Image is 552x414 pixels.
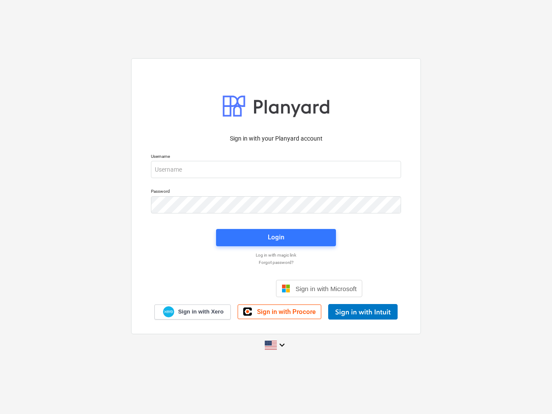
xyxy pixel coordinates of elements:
[151,154,401,161] p: Username
[238,304,321,319] a: Sign in with Procore
[87,27,465,59] p: This website stores cookies on your computer. These cookies are used to collect information about...
[268,232,284,243] div: Login
[151,188,401,196] p: Password
[151,134,401,143] p: Sign in with your Planyard account
[87,65,465,86] p: If you decline, your information won’t be tracked when you visit this website. A single cookie wi...
[398,92,465,112] button: Decline All
[282,284,290,293] img: Microsoft logo
[147,252,405,258] a: Log in with magic link
[509,373,552,414] iframe: Chat Widget
[185,279,273,298] iframe: Sign in with Google Button
[151,161,401,178] input: Username
[277,340,287,350] i: keyboard_arrow_down
[74,14,478,125] div: Cookie banner
[257,308,316,316] span: Sign in with Procore
[163,306,174,318] img: Xero logo
[154,304,231,320] a: Sign in with Xero
[329,92,395,112] button: Accept All
[178,308,223,316] span: Sign in with Xero
[147,260,405,265] a: Forgot password?
[260,92,326,112] button: Cookies settings
[295,285,357,292] span: Sign in with Microsoft
[216,229,336,246] button: Login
